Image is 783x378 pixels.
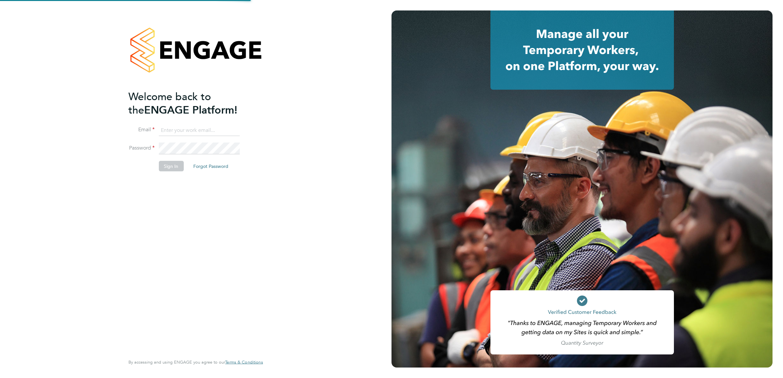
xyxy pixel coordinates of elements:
button: Sign In [159,161,183,171]
button: Forgot Password [188,161,234,171]
label: Password [128,145,155,152]
h2: ENGAGE Platform! [128,90,256,117]
label: Email [128,126,155,133]
a: Terms & Conditions [225,360,263,365]
span: By accessing and using ENGAGE you agree to our [128,359,263,365]
span: Welcome back to the [128,90,211,116]
input: Enter your work email... [159,124,239,136]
